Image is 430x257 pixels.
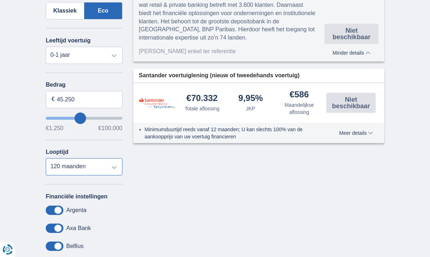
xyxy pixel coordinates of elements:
label: Financiële instellingen [46,193,108,200]
span: Santander voertuiglening (nieuw of tweedehands voertuig) [139,72,300,80]
label: Leeftijd voertuig [46,37,90,44]
label: Klassiek [46,2,84,19]
label: Belfius [66,243,84,249]
div: Totale aflossing [185,105,220,112]
label: Argenta [66,207,86,214]
label: Axa Bank [66,225,91,231]
label: Looptijd [46,149,68,155]
span: € [51,95,55,104]
div: €586 [290,90,309,100]
input: wantToBorrow [46,117,122,120]
button: Meer details [334,130,379,136]
span: Niet beschikbaar [328,96,373,109]
button: Minder details [324,47,379,56]
span: Minder details [333,50,371,55]
button: Niet beschikbaar [324,24,379,44]
li: Minimumduurtijd reeds vanaf 12 maanden; U kan slechts 100% van de aankoopprijs van uw voertuig fi... [145,126,324,140]
div: JKP [246,105,255,112]
span: €1.250 [46,125,63,131]
img: product.pl.alt Santander [139,97,175,109]
div: 9,95% [238,94,263,104]
div: €70.332 [187,94,218,104]
span: Meer details [339,130,373,136]
div: [PERSON_NAME] enkel ter referentie [139,47,325,56]
span: €100.000 [98,125,122,131]
div: Maandelijkse aflossing [278,101,321,116]
label: Bedrag [46,82,122,88]
span: Niet beschikbaar [327,27,376,40]
button: Niet beschikbaar [326,93,376,113]
label: Eco [84,2,122,19]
